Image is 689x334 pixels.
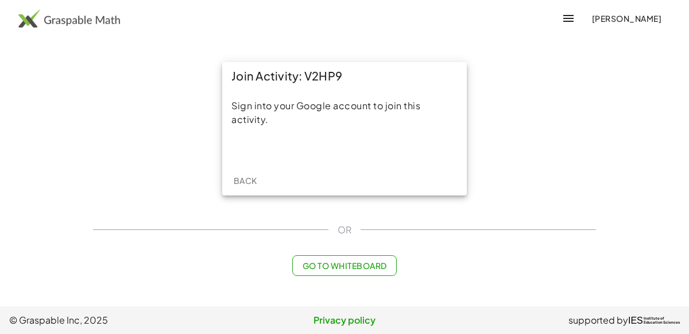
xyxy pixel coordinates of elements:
[302,260,386,271] span: Go to Whiteboard
[628,315,643,326] span: IES
[227,170,264,191] button: Back
[233,313,456,327] a: Privacy policy
[582,8,671,29] button: [PERSON_NAME]
[222,62,467,90] div: Join Activity: V2HP9
[231,99,458,126] div: Sign into your Google account to join this activity.
[628,313,680,327] a: IESInstitute ofEducation Sciences
[644,317,680,325] span: Institute of Education Sciences
[591,13,661,24] span: [PERSON_NAME]
[9,313,233,327] span: © Graspable Inc, 2025
[338,223,351,237] span: OR
[233,175,257,186] span: Back
[568,313,628,327] span: supported by
[292,255,396,276] button: Go to Whiteboard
